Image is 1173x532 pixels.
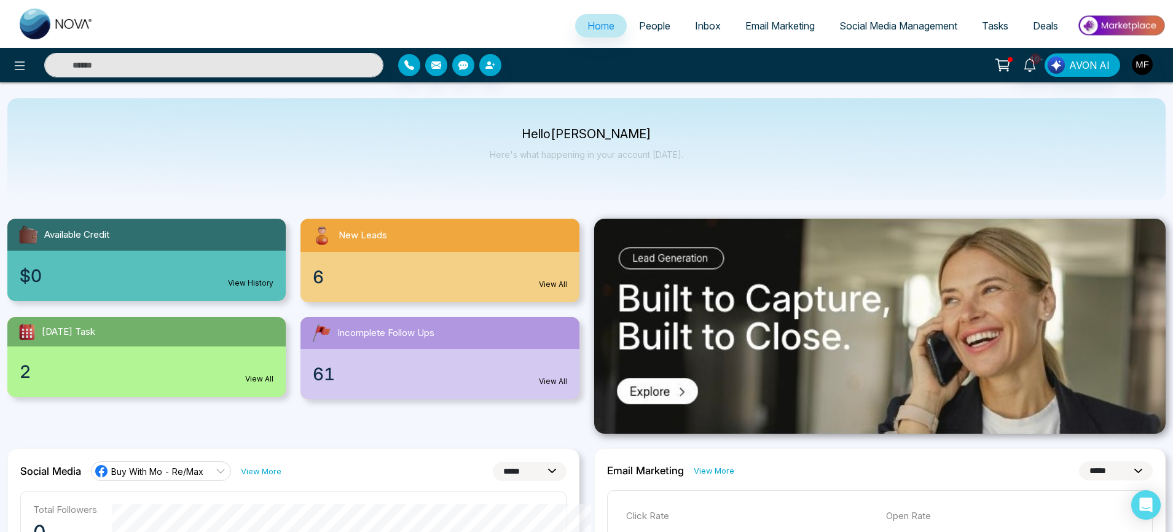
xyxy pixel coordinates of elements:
[970,14,1021,37] a: Tasks
[490,149,683,160] p: Here's what happening in your account [DATE].
[639,20,670,32] span: People
[245,374,273,385] a: View All
[20,465,81,477] h2: Social Media
[587,20,614,32] span: Home
[839,20,957,32] span: Social Media Management
[627,14,683,37] a: People
[733,14,827,37] a: Email Marketing
[490,129,683,139] p: Hello [PERSON_NAME]
[982,20,1008,32] span: Tasks
[886,509,1134,523] p: Open Rate
[683,14,733,37] a: Inbox
[33,504,97,515] p: Total Followers
[293,317,586,399] a: Incomplete Follow Ups61View All
[20,359,31,385] span: 2
[337,326,434,340] span: Incomplete Follow Ups
[313,361,335,387] span: 61
[228,278,273,289] a: View History
[1069,58,1110,72] span: AVON AI
[575,14,627,37] a: Home
[594,219,1166,434] img: .
[1077,12,1166,39] img: Market-place.gif
[539,279,567,290] a: View All
[539,376,567,387] a: View All
[694,465,734,477] a: View More
[1132,54,1153,75] img: User Avatar
[310,224,334,247] img: newLeads.svg
[1021,14,1070,37] a: Deals
[241,466,281,477] a: View More
[1045,53,1120,77] button: AVON AI
[313,264,324,290] span: 6
[607,464,684,477] h2: Email Marketing
[339,229,387,243] span: New Leads
[745,20,815,32] span: Email Marketing
[626,509,874,523] p: Click Rate
[111,466,203,477] span: Buy With Mo - Re/Max
[17,224,39,246] img: availableCredit.svg
[827,14,970,37] a: Social Media Management
[310,322,332,344] img: followUps.svg
[17,322,37,342] img: todayTask.svg
[44,228,109,242] span: Available Credit
[1131,490,1161,520] div: Open Intercom Messenger
[42,325,95,339] span: [DATE] Task
[1033,20,1058,32] span: Deals
[293,219,586,302] a: New Leads6View All
[1048,57,1065,74] img: Lead Flow
[20,9,93,39] img: Nova CRM Logo
[20,263,42,289] span: $0
[695,20,721,32] span: Inbox
[1030,53,1041,65] span: 10+
[1015,53,1045,75] a: 10+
